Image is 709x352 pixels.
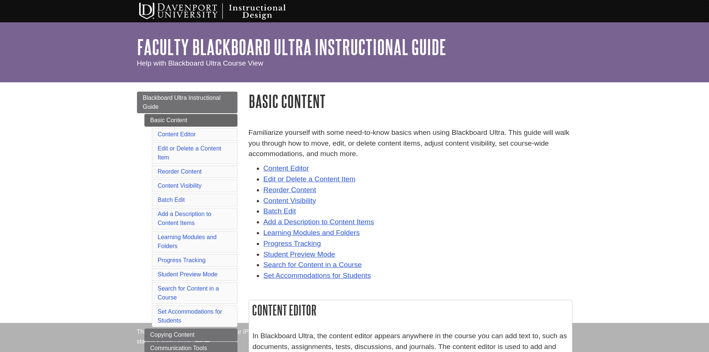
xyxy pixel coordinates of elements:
a: Batch Edit [158,197,185,203]
a: Add a Description to Content Items [264,218,374,226]
a: Basic Content [144,114,237,127]
a: Batch Edit [264,207,296,215]
a: Reorder Content [158,168,202,175]
h2: Content Editor [249,300,572,320]
a: Progress Tracking [264,240,321,247]
a: Content Editor [264,164,309,172]
p: Familiarize yourself with some need-to-know basics when using Blackboard Ultra. This guide will w... [249,127,572,159]
a: Student Preview Mode [158,271,218,278]
span: Help with Blackboard Ultra Course View [137,59,264,67]
h1: Basic Content [249,92,572,111]
a: Search for Content in a Course [264,261,362,269]
img: Davenport University Instructional Design [133,2,312,20]
a: Search for Content in a Course [158,285,219,301]
a: Blackboard Ultra Instructional Guide [137,92,237,113]
a: Learning Modules and Folders [264,229,360,237]
a: Faculty Blackboard Ultra Instructional Guide [137,35,446,58]
a: Set Accommodations for Students [264,272,371,279]
a: Edit or Delete a Content Item [158,145,221,161]
a: Set Accommodations for Students [158,308,222,324]
a: Progress Tracking [158,257,206,263]
a: Reorder Content [264,186,316,194]
a: Content Visibility [264,197,316,204]
a: Student Preview Mode [264,250,335,258]
span: Blackboard Ultra Instructional Guide [143,95,221,110]
a: Copying Content [144,329,237,341]
a: Content Visibility [158,183,202,189]
a: Add a Description to Content Items [158,211,211,226]
a: Content Editor [158,131,196,137]
a: Learning Modules and Folders [158,234,217,249]
a: Edit or Delete a Content Item [264,175,355,183]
